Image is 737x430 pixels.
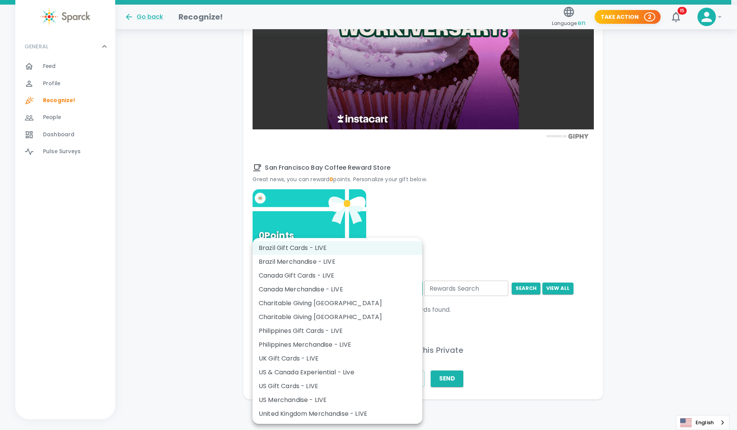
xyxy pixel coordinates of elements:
li: US Merchandise - LIVE [253,393,422,407]
div: Language [676,415,729,430]
li: UK Gift Cards - LIVE [253,352,422,365]
li: Canada Gift Cards - LIVE [253,269,422,283]
a: English [676,415,729,430]
li: Brazil Merchandise - LIVE [253,255,422,269]
li: Brazil Gift Cards - LIVE [253,241,422,255]
li: Philippines Gift Cards - LIVE [253,324,422,338]
li: Canada Merchandise - LIVE [253,283,422,296]
li: Philippines Merchandise - LIVE [253,338,422,352]
li: Charitable Giving [GEOGRAPHIC_DATA] [253,296,422,310]
li: Charitable Giving [GEOGRAPHIC_DATA] [253,310,422,324]
li: US Gift Cards - LIVE [253,379,422,393]
aside: Language selected: English [676,415,729,430]
li: US & Canada Experiential - Live [253,365,422,379]
li: United Kingdom Merchandise - LIVE [253,407,422,421]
